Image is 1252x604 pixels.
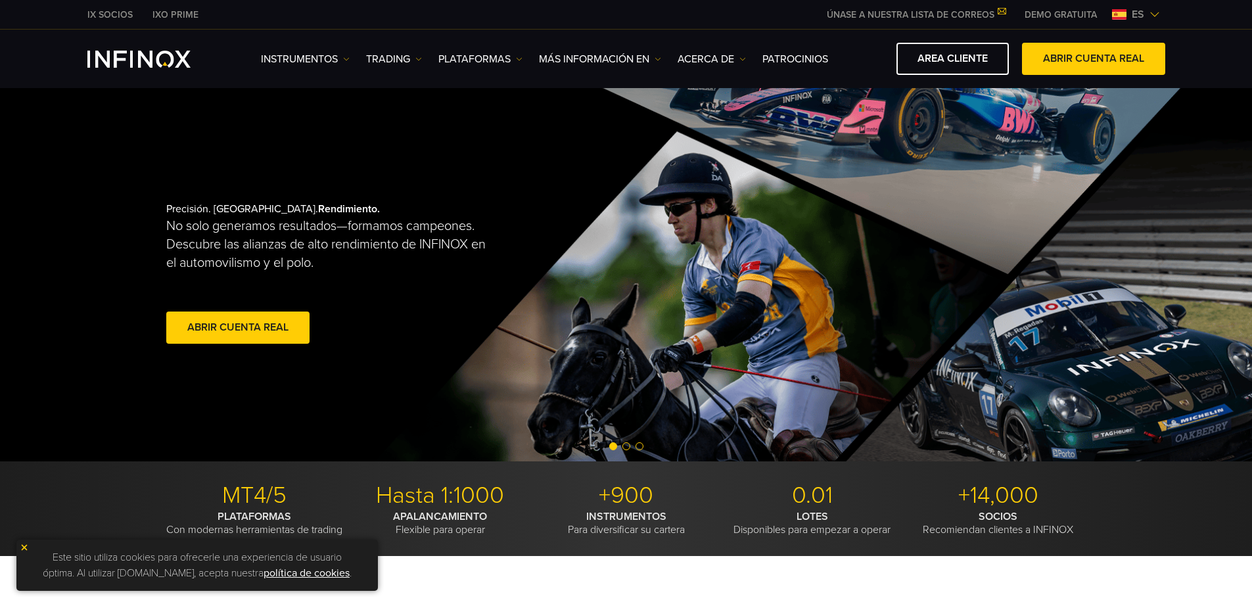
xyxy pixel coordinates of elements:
[438,51,522,67] a: PLATAFORMAS
[797,510,828,523] strong: LOTES
[636,442,643,450] span: Go to slide 3
[318,202,380,216] strong: Rendimiento.
[166,217,498,272] p: No solo generamos resultados—formamos campeones. Descubre las alianzas de alto rendimiento de INF...
[143,8,208,22] a: INFINOX
[724,510,900,536] p: Disponibles para empezar a operar
[586,510,666,523] strong: INSTRUMENTOS
[166,181,580,368] div: Precisión. [GEOGRAPHIC_DATA].
[20,543,29,552] img: yellow close icon
[166,510,342,536] p: Con modernas herramientas de trading
[166,312,310,344] a: Abrir cuenta real
[1015,8,1107,22] a: INFINOX MENU
[261,51,350,67] a: Instrumentos
[352,510,528,536] p: Flexible para operar
[678,51,746,67] a: ACERCA DE
[910,510,1086,536] p: Recomiendan clientes a INFINOX
[23,546,371,584] p: Este sitio utiliza cookies para ofrecerle una experiencia de usuario óptima. Al utilizar [DOMAIN_...
[166,481,342,510] p: MT4/5
[538,481,714,510] p: +900
[78,8,143,22] a: INFINOX
[1022,43,1165,75] a: ABRIR CUENTA REAL
[622,442,630,450] span: Go to slide 2
[366,51,422,67] a: TRADING
[538,510,714,536] p: Para diversificar su cartera
[979,510,1017,523] strong: SOCIOS
[1126,7,1149,22] span: es
[910,481,1086,510] p: +14,000
[352,481,528,510] p: Hasta 1:1000
[264,567,350,580] a: política de cookies
[896,43,1009,75] a: AREA CLIENTE
[539,51,661,67] a: Más información en
[817,9,1015,20] a: ÚNASE A NUESTRA LISTA DE CORREOS
[393,510,487,523] strong: APALANCAMIENTO
[87,51,221,68] a: INFINOX Logo
[762,51,828,67] a: Patrocinios
[724,481,900,510] p: 0.01
[609,442,617,450] span: Go to slide 1
[218,510,291,523] strong: PLATAFORMAS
